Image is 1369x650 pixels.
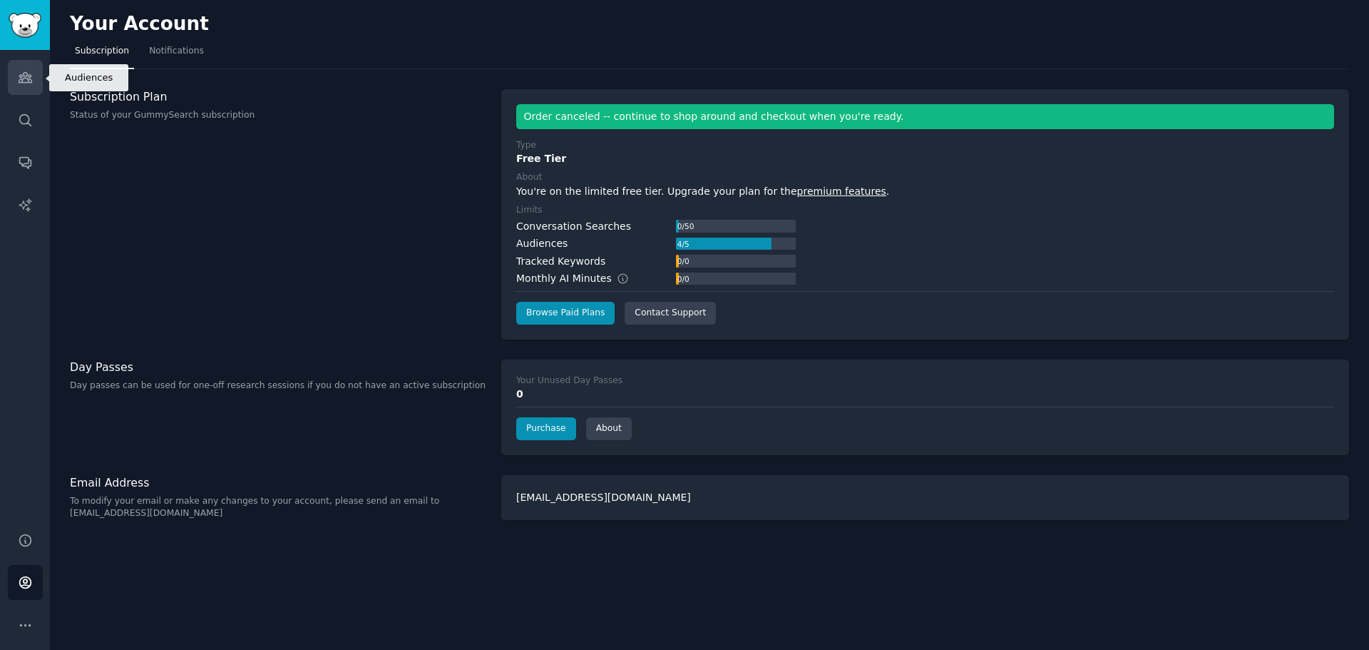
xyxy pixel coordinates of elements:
[516,219,631,234] div: Conversation Searches
[516,151,1334,166] div: Free Tier
[516,104,1334,129] div: Order canceled -- continue to shop around and checkout when you're ready.
[75,45,129,58] span: Subscription
[70,40,134,69] a: Subscription
[676,255,690,268] div: 0 / 0
[516,302,615,325] a: Browse Paid Plans
[70,380,486,392] p: Day passes can be used for one-off research sessions if you do not have an active subscription
[144,40,209,69] a: Notifications
[70,89,486,104] h3: Subscription Plan
[70,13,209,36] h2: Your Account
[625,302,716,325] a: Contact Support
[516,171,542,184] div: About
[516,184,1334,199] div: You're on the limited free tier. Upgrade your plan for the .
[516,139,536,152] div: Type
[676,273,690,285] div: 0 / 0
[70,109,486,122] p: Status of your GummySearch subscription
[516,417,576,440] a: Purchase
[516,236,568,251] div: Audiences
[586,417,632,440] a: About
[501,475,1349,520] div: [EMAIL_ADDRESS][DOMAIN_NAME]
[797,186,886,197] a: premium features
[676,238,690,250] div: 4 / 5
[70,495,486,520] p: To modify your email or make any changes to your account, please send an email to [EMAIL_ADDRESS]...
[516,204,543,217] div: Limits
[516,375,622,387] div: Your Unused Day Passes
[516,271,644,286] div: Monthly AI Minutes
[676,220,695,233] div: 0 / 50
[149,45,204,58] span: Notifications
[70,475,486,490] h3: Email Address
[9,13,41,38] img: GummySearch logo
[70,360,486,375] h3: Day Passes
[516,387,1334,402] div: 0
[516,254,605,269] div: Tracked Keywords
